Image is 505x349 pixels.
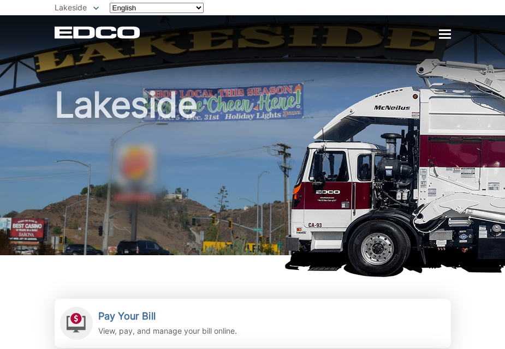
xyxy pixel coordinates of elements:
[55,87,451,260] h1: Lakeside
[55,299,451,348] a: Pay Your Bill View, pay, and manage your bill online.
[98,310,237,322] h2: Pay Your Bill
[55,26,141,39] a: EDCD logo. Return to the homepage.
[55,3,87,12] span: Lakeside
[98,325,237,337] p: View, pay, and manage your bill online.
[110,3,204,13] select: Select a language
